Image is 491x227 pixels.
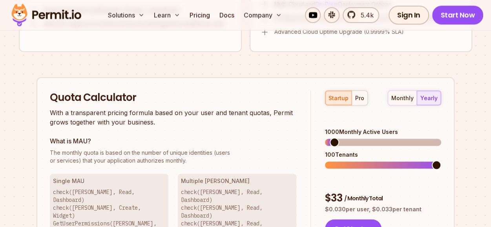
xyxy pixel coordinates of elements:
div: pro [355,94,364,102]
h3: What is MAU? [50,136,296,145]
a: Pricing [186,7,213,23]
span: / Monthly Total [344,194,383,202]
a: 5.4k [343,7,379,23]
span: The monthly quota is based on the number of unique identities (users [50,148,296,156]
span: 5.4k [356,10,374,20]
p: With a transparent pricing formula based on your user and tenant quotas, Permit grows together wi... [50,108,296,126]
p: or services) that your application authorizes monthly. [50,148,296,164]
h3: Single MAU [53,177,165,185]
p: $ 0.030 per user, $ 0.033 per tenant [325,205,441,213]
a: Docs [216,7,237,23]
div: $ 33 [325,191,441,205]
h2: Quota Calculator [50,90,296,104]
img: Permit logo [8,2,85,28]
div: 100 Tenants [325,150,441,158]
a: Sign In [389,5,429,24]
div: 1000 Monthly Active Users [325,128,441,135]
button: Company [241,7,285,23]
div: monthly [391,94,414,102]
button: Learn [151,7,183,23]
p: Advanced Cloud Uptime Upgrade (0.9999% SLA) [274,28,404,36]
a: Start Now [432,5,484,24]
h3: Multiple [PERSON_NAME] [181,177,293,185]
button: Solutions [105,7,148,23]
